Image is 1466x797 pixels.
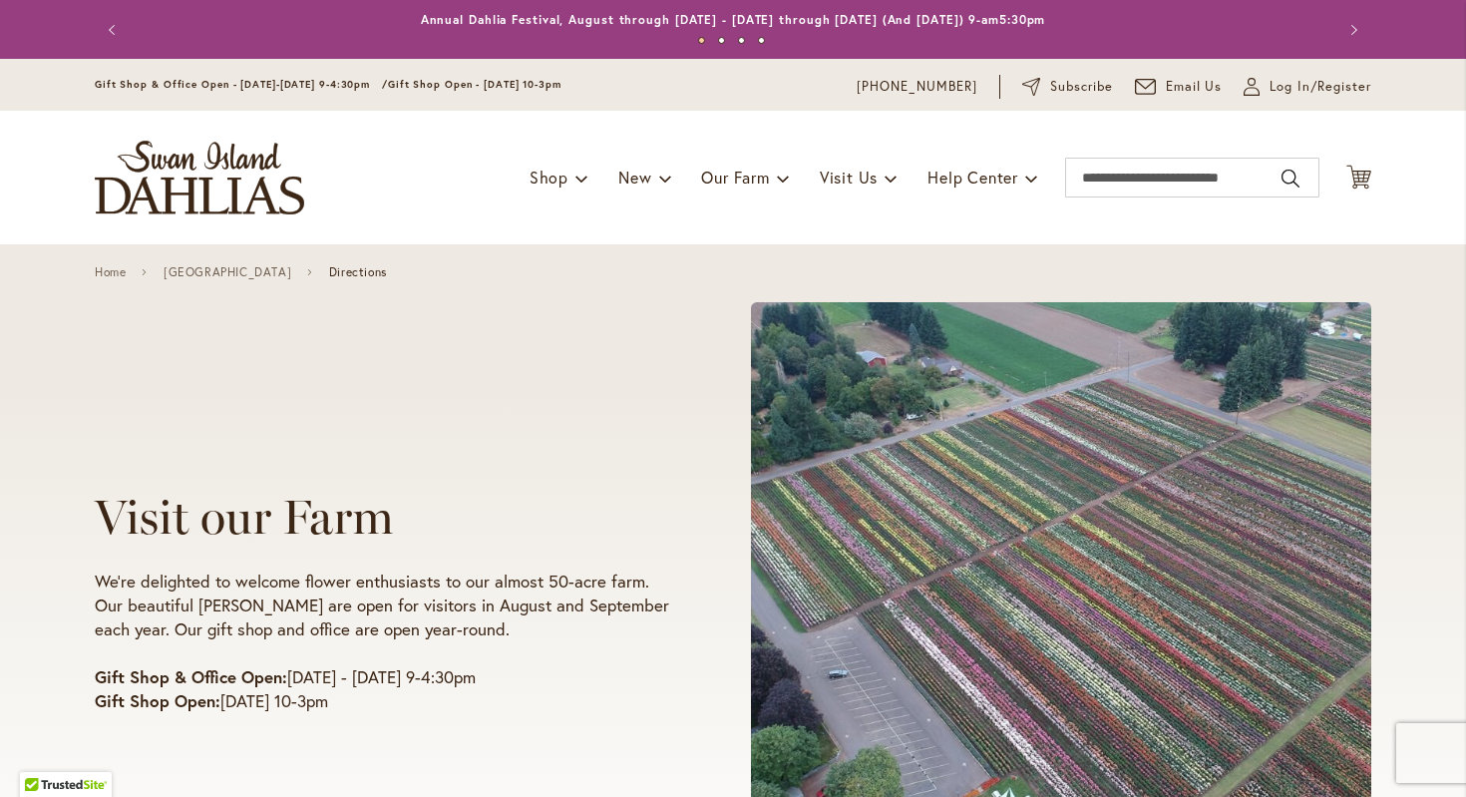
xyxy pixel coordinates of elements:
[95,570,675,641] p: We're delighted to welcome flower enthusiasts to our almost 50-acre farm. Our beautiful [PERSON_N...
[820,167,878,188] span: Visit Us
[95,141,304,214] a: store logo
[698,37,705,44] button: 1 of 4
[95,490,675,545] h1: Visit our Farm
[1022,77,1113,97] a: Subscribe
[1331,10,1371,50] button: Next
[857,77,977,97] a: [PHONE_NUMBER]
[95,265,126,279] a: Home
[421,12,1046,27] a: Annual Dahlia Festival, August through [DATE] - [DATE] through [DATE] (And [DATE]) 9-am5:30pm
[927,167,1018,188] span: Help Center
[1135,77,1223,97] a: Email Us
[95,689,220,712] strong: Gift Shop Open:
[1244,77,1371,97] a: Log In/Register
[329,265,387,279] span: Directions
[95,78,388,91] span: Gift Shop & Office Open - [DATE]-[DATE] 9-4:30pm /
[718,37,725,44] button: 2 of 4
[95,665,287,688] strong: Gift Shop & Office Open:
[95,10,135,50] button: Previous
[738,37,745,44] button: 3 of 4
[1166,77,1223,97] span: Email Us
[1050,77,1113,97] span: Subscribe
[701,167,769,188] span: Our Farm
[530,167,568,188] span: Shop
[758,37,765,44] button: 4 of 4
[388,78,561,91] span: Gift Shop Open - [DATE] 10-3pm
[95,665,675,713] p: [DATE] - [DATE] 9-4:30pm [DATE] 10-3pm
[1270,77,1371,97] span: Log In/Register
[164,265,291,279] a: [GEOGRAPHIC_DATA]
[618,167,651,188] span: New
